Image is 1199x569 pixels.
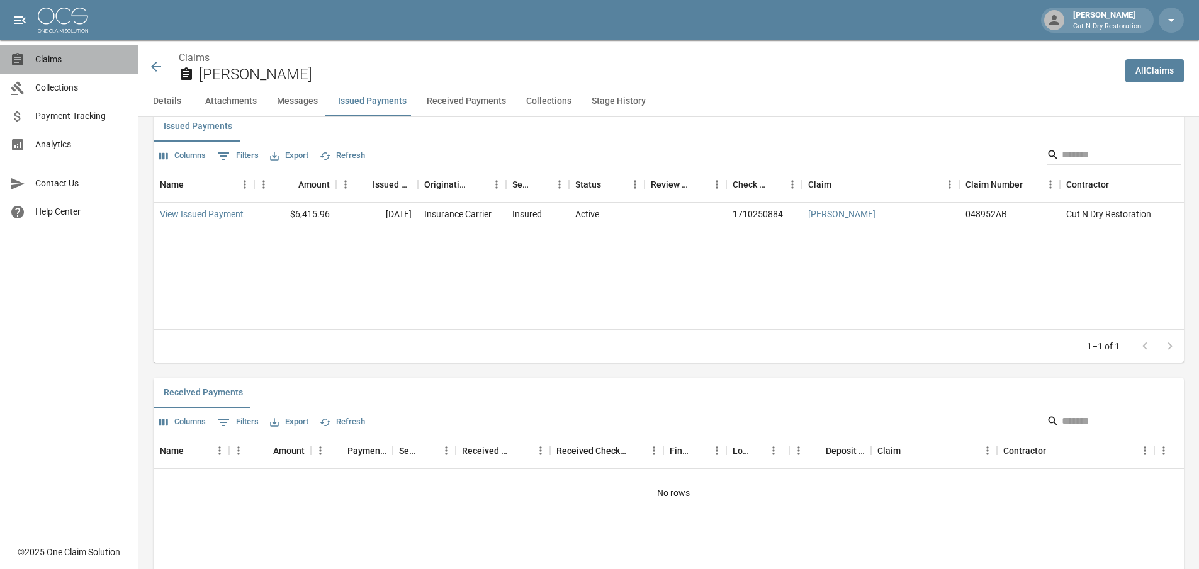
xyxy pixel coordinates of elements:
div: Check Number [733,167,765,202]
img: ocs-logo-white-transparent.png [38,8,88,33]
button: Sort [532,176,550,193]
button: Menu [707,175,726,194]
button: Sort [470,176,487,193]
span: Contact Us [35,177,128,190]
button: Sort [355,176,373,193]
button: Details [138,86,195,116]
button: Refresh [317,412,368,432]
div: Contractor [997,433,1154,468]
button: Menu [1154,441,1173,460]
button: Received Payments [154,378,253,408]
div: Search [1047,411,1181,434]
div: Received Check Number [556,433,627,468]
button: Menu [978,441,997,460]
button: Menu [764,441,783,460]
button: Menu [1041,175,1060,194]
div: Final/Partial [670,433,690,468]
div: Received Method [456,433,550,468]
button: Sort [808,442,826,459]
div: Issued Date [336,167,418,202]
div: related-list tabs [154,378,1184,408]
div: [DATE] [336,203,418,227]
div: Sender [393,433,456,468]
div: Name [160,433,184,468]
div: 1710250884 [733,208,783,220]
div: Name [160,167,184,202]
button: Export [267,146,312,166]
div: Final/Partial [663,433,726,468]
button: Menu [783,175,802,194]
button: Sort [1046,442,1064,459]
nav: breadcrumb [179,50,1115,65]
button: Menu [645,441,663,460]
button: Menu [1135,441,1154,460]
button: Sort [690,442,707,459]
button: Show filters [214,412,262,432]
div: [PERSON_NAME] [1068,9,1146,31]
button: Sort [601,176,619,193]
button: Menu [311,441,330,460]
span: Collections [35,81,128,94]
button: open drawer [8,8,33,33]
div: Sent To [506,167,569,202]
div: Contractor [1066,167,1109,202]
div: related-list tabs [154,111,1184,142]
button: Sort [690,176,707,193]
a: [PERSON_NAME] [808,208,875,220]
p: Cut N Dry Restoration [1073,21,1141,32]
button: Menu [254,175,273,194]
div: Lockbox [726,433,789,468]
div: Deposit Date [826,433,865,468]
button: Sort [765,176,783,193]
button: Sort [901,442,918,459]
div: Claim Number [959,167,1060,202]
div: Received Method [462,433,514,468]
div: Sender [399,433,419,468]
div: Amount [229,433,311,468]
button: Sort [1173,442,1191,459]
span: Payment Tracking [35,110,128,123]
div: Claim [871,433,997,468]
div: Review Status [645,167,726,202]
button: Menu [550,175,569,194]
div: Status [569,167,645,202]
div: Contractor [1003,433,1046,468]
button: Refresh [317,146,368,166]
div: Claim [802,167,959,202]
div: Payment Date [311,433,393,468]
div: Insurance Carrier [424,208,492,220]
button: Menu [531,441,550,460]
button: Sort [184,176,201,193]
button: Sort [750,442,768,459]
div: Name [154,167,254,202]
button: Menu [626,175,645,194]
div: Name [154,433,229,468]
div: Amount [273,433,305,468]
button: Show filters [214,146,262,166]
button: Sort [330,442,347,459]
div: 048952AB [965,208,1007,220]
button: Sort [256,442,273,459]
div: anchor tabs [138,86,1199,116]
div: Amount [298,167,330,202]
h2: [PERSON_NAME] [199,65,1115,84]
button: Export [267,412,312,432]
button: Select columns [156,412,209,432]
div: Received Check Number [550,433,663,468]
span: Claims [35,53,128,66]
button: Menu [789,441,808,460]
div: Deposit Date [789,433,871,468]
div: Issued Date [373,167,412,202]
div: Sent To [512,167,532,202]
button: Menu [229,441,248,460]
div: Lockbox [733,433,750,468]
div: Check Number [726,167,802,202]
div: Review Status [651,167,690,202]
div: Insured [512,208,542,220]
button: Stage History [582,86,656,116]
div: Amount [254,167,336,202]
button: Sort [514,442,531,459]
span: Help Center [35,205,128,218]
p: 1–1 of 1 [1087,340,1120,352]
button: Collections [516,86,582,116]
